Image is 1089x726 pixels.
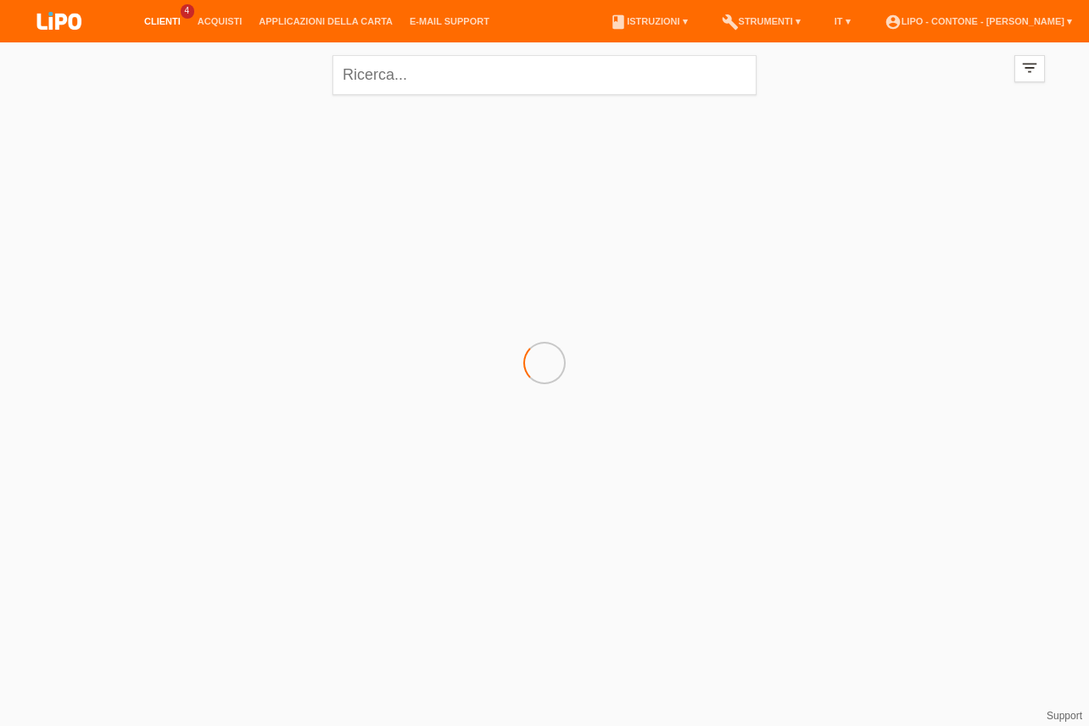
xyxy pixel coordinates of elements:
i: book [610,14,627,31]
a: IT ▾ [826,16,859,26]
a: bookIstruzioni ▾ [601,16,695,26]
a: LIPO pay [17,35,102,47]
span: 4 [181,4,194,19]
a: Support [1047,710,1082,722]
input: Ricerca... [332,55,757,95]
a: buildStrumenti ▾ [713,16,809,26]
a: Clienti [136,16,189,26]
i: build [722,14,739,31]
i: filter_list [1020,59,1039,77]
a: Applicazioni della carta [250,16,401,26]
a: Acquisti [189,16,251,26]
a: account_circleLIPO - Contone - [PERSON_NAME] ▾ [876,16,1081,26]
i: account_circle [885,14,902,31]
a: E-mail Support [401,16,498,26]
